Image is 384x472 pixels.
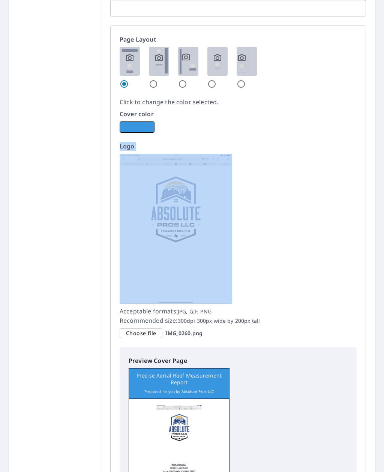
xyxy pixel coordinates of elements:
img: 3 [178,47,198,76]
p: Preview Cover Page [129,356,348,365]
img: 4 [207,47,228,76]
span: 300dpi 300px wide by 200px tall [178,317,260,324]
span: JPG, GIF, PNG [178,308,211,315]
p: [STREET_ADDRESS] [170,466,188,470]
p: Click to change the color selected. [120,97,357,106]
p: Logo [120,142,357,151]
p: Absolute Pros LLC [171,463,187,466]
img: 2 [149,47,169,76]
img: 1 [120,47,140,76]
p: Precise Aerial Roof Measurement Report [133,372,225,386]
span: Choose file [126,329,156,338]
p: Cover color [120,109,357,118]
p: Page Layout [120,35,357,44]
img: logo [120,154,232,304]
p: IMG_0260.png [165,330,202,337]
p: Acceptable formats: Recommended size: [120,307,357,325]
img: 5 [237,47,257,76]
p: Prepared for you by Absolute Pros LLC [144,388,214,395]
div: Choose file [120,328,162,339]
img: logo [156,405,202,466]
